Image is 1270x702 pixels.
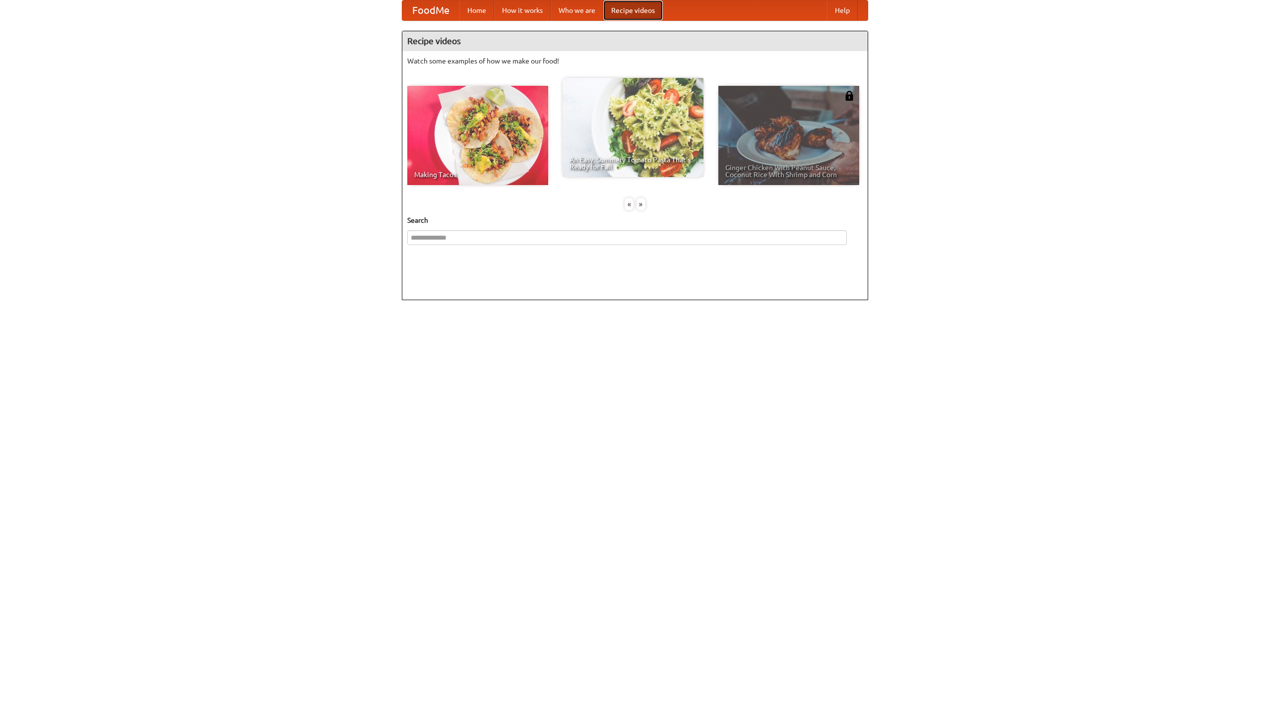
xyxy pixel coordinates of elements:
a: FoodMe [402,0,459,20]
a: Who we are [551,0,603,20]
span: Making Tacos [414,171,541,178]
a: Help [827,0,858,20]
span: An Easy, Summery Tomato Pasta That's Ready for Fall [570,156,697,170]
a: How it works [494,0,551,20]
a: Recipe videos [603,0,663,20]
p: Watch some examples of how we make our food! [407,56,863,66]
img: 483408.png [844,91,854,101]
a: Home [459,0,494,20]
a: Making Tacos [407,86,548,185]
a: An Easy, Summery Tomato Pasta That's Ready for Fall [563,78,703,177]
h5: Search [407,215,863,225]
div: « [625,198,634,210]
h4: Recipe videos [402,31,868,51]
div: » [636,198,645,210]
